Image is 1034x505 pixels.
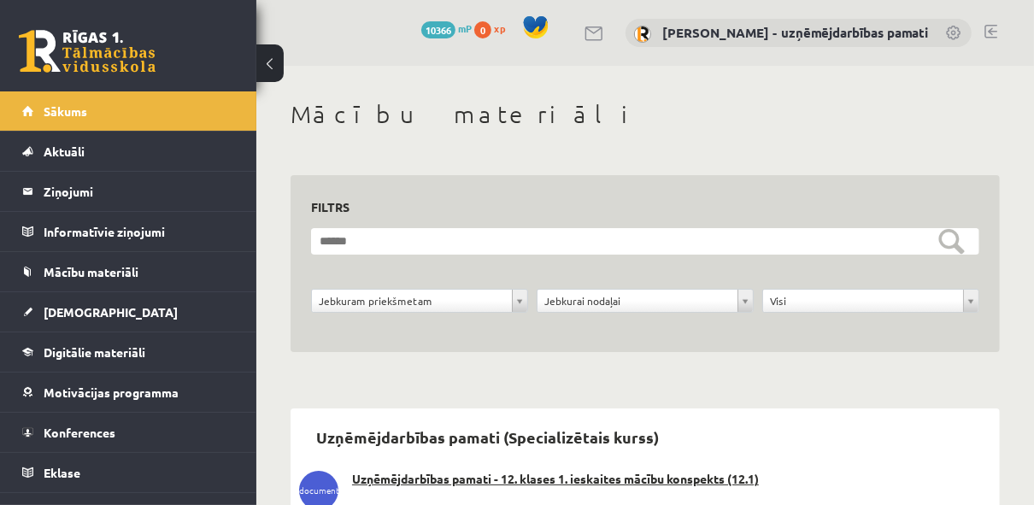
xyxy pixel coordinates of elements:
a: [DEMOGRAPHIC_DATA] [22,292,235,332]
img: Solvita Kozlovska - uzņēmējdarbības pamati [634,26,651,43]
span: Eklase [44,465,80,480]
a: Mācību materiāli [22,252,235,291]
a: Aktuāli [22,132,235,171]
a: 0 xp [474,21,514,35]
a: [PERSON_NAME] - uzņēmējdarbības pamati [662,24,928,41]
a: Jebkurai nodaļai [538,290,753,312]
a: Sākums [22,91,235,131]
span: Jebkurai nodaļai [544,290,731,312]
span: Sākums [44,103,87,119]
h3: Filtrs [311,196,959,219]
h1: Mācību materiāli [291,100,1000,129]
a: Digitālie materiāli [22,332,235,372]
span: xp [494,21,505,35]
span: mP [458,21,472,35]
span: Jebkuram priekšmetam [319,290,505,312]
a: Motivācijas programma [22,373,235,412]
span: 10366 [421,21,455,38]
span: Aktuāli [44,144,85,159]
a: Uzņēmējdarbības pamati - 12. klases 1. ieskaites mācību konspekts (12.1) [299,471,991,488]
a: Visi [763,290,978,312]
a: Konferences [22,413,235,452]
a: Eklase [22,453,235,492]
legend: Informatīvie ziņojumi [44,212,235,251]
a: Ziņojumi [22,172,235,211]
h2: Uzņēmējdarbības pamati (Specializētais kurss) [299,417,676,457]
a: Rīgas 1. Tālmācības vidusskola [19,30,156,73]
span: Mācību materiāli [44,264,138,279]
span: Digitālie materiāli [44,344,145,360]
legend: Ziņojumi [44,172,235,211]
a: Informatīvie ziņojumi [22,212,235,251]
span: Visi [770,290,956,312]
span: Konferences [44,425,115,440]
a: Jebkuram priekšmetam [312,290,527,312]
span: Motivācijas programma [44,385,179,400]
a: 10366 mP [421,21,472,35]
span: [DEMOGRAPHIC_DATA] [44,304,178,320]
span: 0 [474,21,491,38]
